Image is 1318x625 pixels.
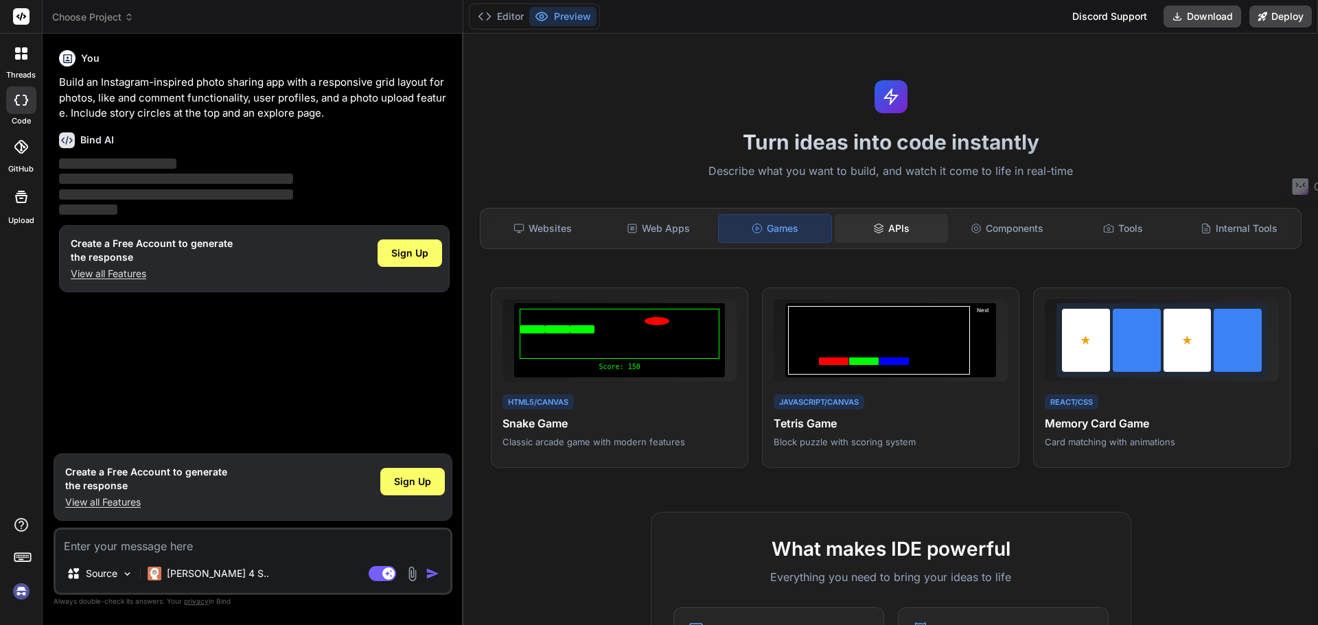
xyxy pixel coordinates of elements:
img: signin [10,580,33,603]
p: Always double-check its answers. Your in Bind [54,595,452,608]
img: Claude 4 Sonnet [148,567,161,580]
span: ‌ [59,189,293,200]
div: Discord Support [1064,5,1155,27]
span: Sign Up [394,475,431,488]
span: Sign Up [391,246,428,260]
img: attachment [404,566,420,582]
div: Score: 150 [520,362,719,372]
h6: Bind AI [80,133,114,147]
h6: You [81,51,100,65]
p: View all Features [65,495,227,509]
button: Editor [472,7,529,26]
div: React/CSS [1045,394,1098,410]
label: GitHub [8,163,34,175]
button: Preview [529,7,597,26]
div: HTML5/Canvas [502,394,574,410]
div: Games [718,214,833,243]
div: Next [973,306,993,375]
button: Download [1164,5,1241,27]
label: threads [6,69,36,81]
h1: Turn ideas into code instantly [472,130,1310,154]
label: code [12,115,31,127]
h4: Memory Card Game [1045,415,1279,432]
p: Classic arcade game with modern features [502,436,737,448]
img: icon [426,567,439,580]
h4: Tetris Game [774,415,1008,432]
span: ‌ [59,174,293,184]
div: Web Apps [602,214,715,243]
p: Card matching with animations [1045,436,1279,448]
div: Websites [486,214,599,243]
p: View all Features [71,267,233,281]
div: Components [951,214,1064,243]
h4: Snake Game [502,415,737,432]
span: ‌ [59,158,176,169]
span: Choose Project [52,10,134,24]
div: Internal Tools [1182,214,1295,243]
button: Deploy [1249,5,1312,27]
div: JavaScript/Canvas [774,394,864,410]
label: Upload [8,215,34,226]
div: APIs [835,214,948,243]
div: Tools [1067,214,1180,243]
p: Source [86,567,117,580]
h1: Create a Free Account to generate the response [65,465,227,493]
h1: Create a Free Account to generate the response [71,237,233,264]
p: Everything you need to bring your ideas to life [673,569,1109,585]
h2: What makes IDE powerful [673,534,1109,563]
p: Build an Instagram-inspired photo sharing app with a responsive grid layout for photos, like and ... [59,75,450,121]
p: Block puzzle with scoring system [774,436,1008,448]
p: [PERSON_NAME] 4 S.. [167,567,269,580]
span: privacy [184,597,209,605]
img: Pick Models [122,568,133,580]
p: Describe what you want to build, and watch it come to life in real-time [472,163,1310,180]
span: ‌ [59,204,117,215]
